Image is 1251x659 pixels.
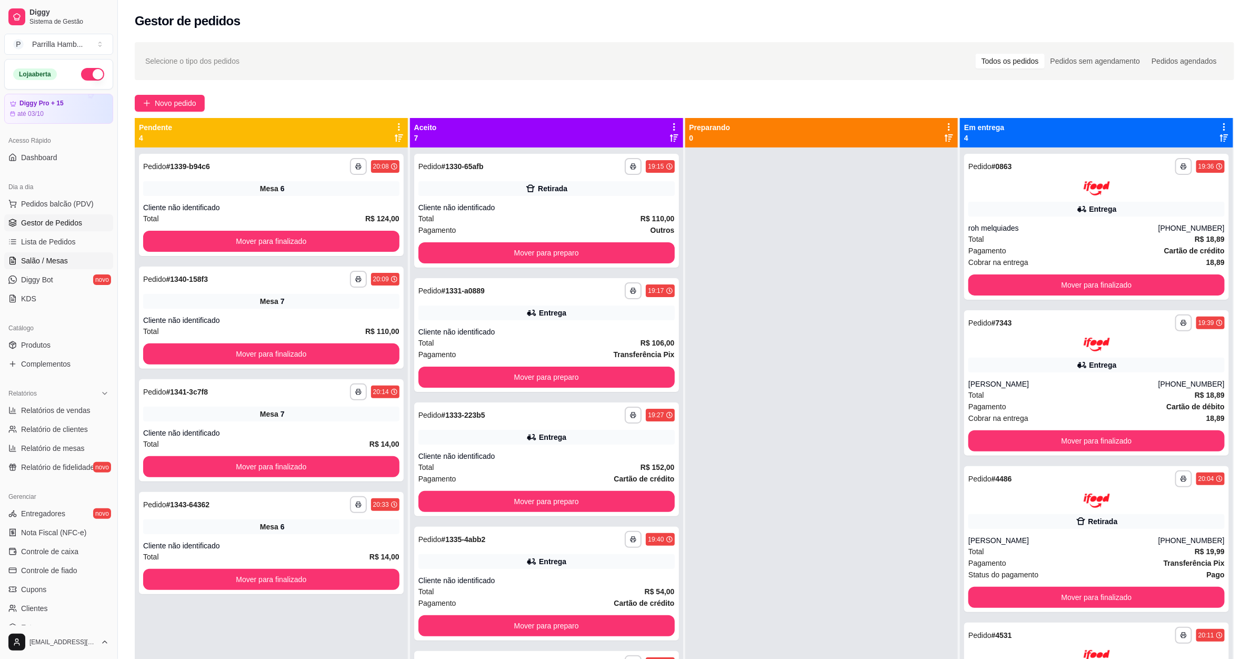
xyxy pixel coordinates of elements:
[143,231,399,252] button: Mover para finalizado
[614,475,674,483] strong: Cartão de crédito
[968,557,1006,569] span: Pagamento
[21,405,91,416] span: Relatórios de vendas
[418,287,442,295] span: Pedido
[418,451,675,461] div: Cliente não identificado
[968,412,1028,424] span: Cobrar na entrega
[648,535,664,544] div: 19:40
[4,630,113,655] button: [EMAIL_ADDRESS][DOMAIN_NAME]
[260,183,278,194] span: Mesa
[139,122,172,133] p: Pendente
[32,39,83,50] div: Parrilla Hamb ...
[4,195,113,212] button: Pedidos balcão (PDV)
[143,162,166,171] span: Pedido
[1146,54,1223,68] div: Pedidos agendados
[418,213,434,224] span: Total
[4,459,113,476] a: Relatório de fidelidadenovo
[968,546,984,557] span: Total
[13,39,24,50] span: P
[976,54,1045,68] div: Todos os pedidos
[968,274,1225,296] button: Mover para finalizado
[21,237,76,247] span: Lista de Pedidos
[369,553,399,561] strong: R$ 14,00
[1167,402,1225,411] strong: Cartão de débito
[1158,223,1225,233] div: [PHONE_NUMBER]
[4,524,113,541] a: Nota Fiscal (NFC-e)
[539,308,566,318] div: Entrega
[281,183,285,194] div: 6
[21,340,51,350] span: Produtos
[19,100,64,107] article: Diggy Pro + 15
[139,133,172,143] p: 4
[143,326,159,337] span: Total
[968,535,1158,546] div: [PERSON_NAME]
[1206,258,1225,267] strong: 18,89
[1198,319,1214,327] div: 19:39
[418,337,434,349] span: Total
[4,440,113,457] a: Relatório de mesas
[143,569,399,590] button: Mover para finalizado
[4,600,113,617] a: Clientes
[21,255,68,266] span: Salão / Mesas
[1045,54,1146,68] div: Pedidos sem agendamento
[4,421,113,438] a: Relatório de clientes
[21,218,82,228] span: Gestor de Pedidos
[260,409,278,419] span: Mesa
[1198,162,1214,171] div: 19:36
[418,597,456,609] span: Pagamento
[992,319,1012,327] strong: # 7343
[1089,204,1117,214] div: Entrega
[4,94,113,124] a: Diggy Pro + 15até 03/10
[143,540,399,551] div: Cliente não identificado
[614,350,675,359] strong: Transferência Pix
[21,462,94,473] span: Relatório de fidelidade
[968,475,992,483] span: Pedido
[1198,631,1214,640] div: 20:11
[4,581,113,598] a: Cupons
[143,343,399,365] button: Mover para finalizado
[143,315,399,326] div: Cliente não identificado
[418,535,442,544] span: Pedido
[143,438,159,450] span: Total
[166,388,208,396] strong: # 1341-3c7f8
[614,599,674,607] strong: Cartão de crédito
[441,411,485,419] strong: # 1333-223b5
[155,97,196,109] span: Novo pedido
[640,214,675,223] strong: R$ 110,00
[4,337,113,353] a: Produtos
[81,68,104,81] button: Alterar Status
[1207,571,1225,579] strong: Pago
[992,475,1012,483] strong: # 4486
[4,543,113,560] a: Controle de caixa
[21,622,48,633] span: Estoque
[373,275,389,283] div: 20:09
[539,432,566,442] div: Entrega
[418,411,442,419] span: Pedido
[1084,181,1110,195] img: ifood
[4,505,113,522] a: Entregadoresnovo
[1195,547,1225,556] strong: R$ 19,99
[143,456,399,477] button: Mover para finalizado
[968,223,1158,233] div: roh melquiades
[4,402,113,419] a: Relatórios de vendas
[418,473,456,485] span: Pagamento
[640,339,675,347] strong: R$ 106,00
[968,401,1006,412] span: Pagamento
[1198,475,1214,483] div: 20:04
[418,586,434,597] span: Total
[968,631,992,640] span: Pedido
[4,233,113,250] a: Lista de Pedidos
[968,162,992,171] span: Pedido
[4,34,113,55] button: Select a team
[21,424,88,435] span: Relatório de clientes
[21,603,48,614] span: Clientes
[992,162,1012,171] strong: # 0863
[373,388,389,396] div: 20:14
[166,500,210,509] strong: # 1343-64362
[968,379,1158,389] div: [PERSON_NAME]
[1195,391,1225,399] strong: R$ 18,89
[1164,559,1225,567] strong: Transferência Pix
[418,202,675,213] div: Cliente não identificado
[4,252,113,269] a: Salão / Mesas
[4,132,113,149] div: Acesso Rápido
[365,214,399,223] strong: R$ 124,00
